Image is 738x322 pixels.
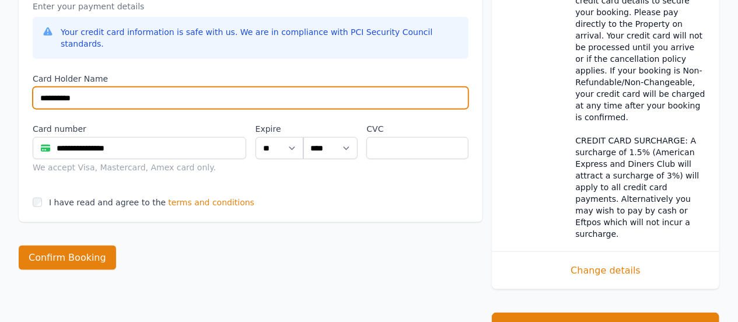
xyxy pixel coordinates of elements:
[303,123,358,135] label: .
[33,73,468,85] label: Card Holder Name
[49,198,166,207] label: I have read and agree to the
[61,26,459,50] div: Your credit card information is safe with us. We are in compliance with PCI Security Council stan...
[366,123,468,135] label: CVC
[33,162,246,173] div: We accept Visa, Mastercard, Amex card only.
[33,123,246,135] label: Card number
[168,197,254,208] span: terms and conditions
[256,123,303,135] label: Expire
[33,1,468,12] p: Enter your payment details
[506,264,705,278] span: Change details
[19,246,116,270] button: Confirm Booking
